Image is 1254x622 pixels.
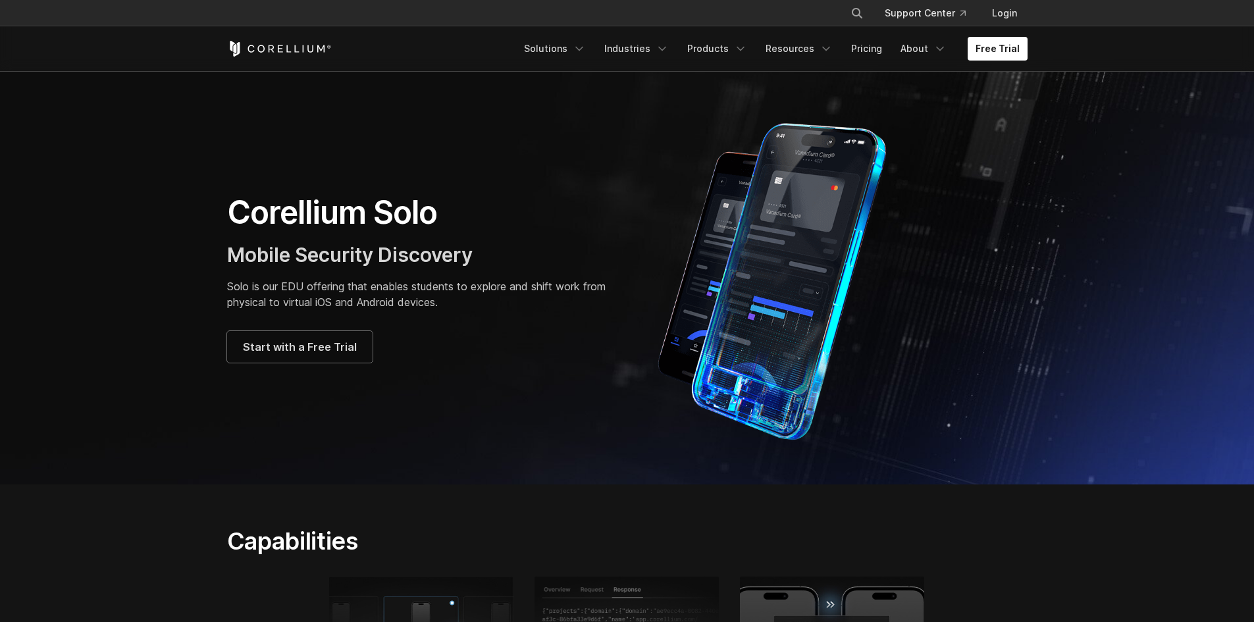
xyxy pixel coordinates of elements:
[227,243,473,267] span: Mobile Security Discovery
[516,37,594,61] a: Solutions
[640,113,924,442] img: Corellium Solo for mobile app security solutions
[835,1,1028,25] div: Navigation Menu
[968,37,1028,61] a: Free Trial
[596,37,677,61] a: Industries
[679,37,755,61] a: Products
[227,527,752,556] h2: Capabilities
[243,339,357,355] span: Start with a Free Trial
[845,1,869,25] button: Search
[516,37,1028,61] div: Navigation Menu
[227,278,614,310] p: Solo is our EDU offering that enables students to explore and shift work from physical to virtual...
[893,37,954,61] a: About
[227,41,332,57] a: Corellium Home
[227,193,614,232] h1: Corellium Solo
[874,1,976,25] a: Support Center
[758,37,841,61] a: Resources
[227,331,373,363] a: Start with a Free Trial
[843,37,890,61] a: Pricing
[981,1,1028,25] a: Login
